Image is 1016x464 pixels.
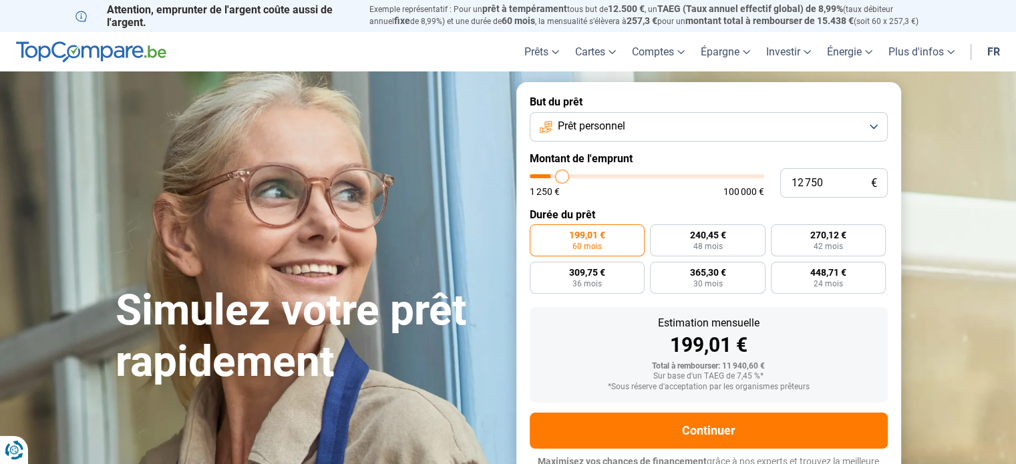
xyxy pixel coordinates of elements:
[502,15,535,26] span: 60 mois
[75,3,353,29] p: Attention, emprunter de l'argent coûte aussi de l'argent.
[810,268,846,277] span: 448,71 €
[558,119,625,134] span: Prêt personnel
[657,3,843,14] span: TAEG (Taux annuel effectif global) de 8,99%
[880,32,963,71] a: Plus d'infos
[569,230,605,240] span: 199,01 €
[516,32,567,71] a: Prêts
[530,187,560,196] span: 1 250 €
[530,112,888,142] button: Prêt personnel
[530,413,888,449] button: Continuer
[685,15,854,26] span: montant total à rembourser de 15.438 €
[567,32,624,71] a: Cartes
[819,32,880,71] a: Énergie
[540,318,877,328] div: Estimation mensuelle
[394,15,410,26] span: fixe
[530,95,888,108] label: But du prêt
[814,280,843,288] span: 24 mois
[814,242,843,250] span: 42 mois
[693,280,722,288] span: 30 mois
[627,15,657,26] span: 257,3 €
[608,3,645,14] span: 12.500 €
[758,32,819,71] a: Investir
[569,268,605,277] span: 309,75 €
[540,362,877,371] div: Total à rembourser: 11 940,60 €
[530,152,888,165] label: Montant de l'emprunt
[540,372,877,381] div: Sur base d'un TAEG de 7,45 %*
[689,268,725,277] span: 365,30 €
[116,285,500,388] h1: Simulez votre prêt rapidement
[540,335,877,355] div: 199,01 €
[810,230,846,240] span: 270,12 €
[530,208,888,221] label: Durée du prêt
[540,383,877,392] div: *Sous réserve d'acceptation par les organismes prêteurs
[693,32,758,71] a: Épargne
[979,32,1008,71] a: fr
[572,280,602,288] span: 36 mois
[624,32,693,71] a: Comptes
[369,3,941,27] p: Exemple représentatif : Pour un tous but de , un (taux débiteur annuel de 8,99%) et une durée de ...
[871,178,877,189] span: €
[572,242,602,250] span: 60 mois
[482,3,567,14] span: prêt à tempérament
[693,242,722,250] span: 48 mois
[16,41,166,63] img: TopCompare
[723,187,764,196] span: 100 000 €
[689,230,725,240] span: 240,45 €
